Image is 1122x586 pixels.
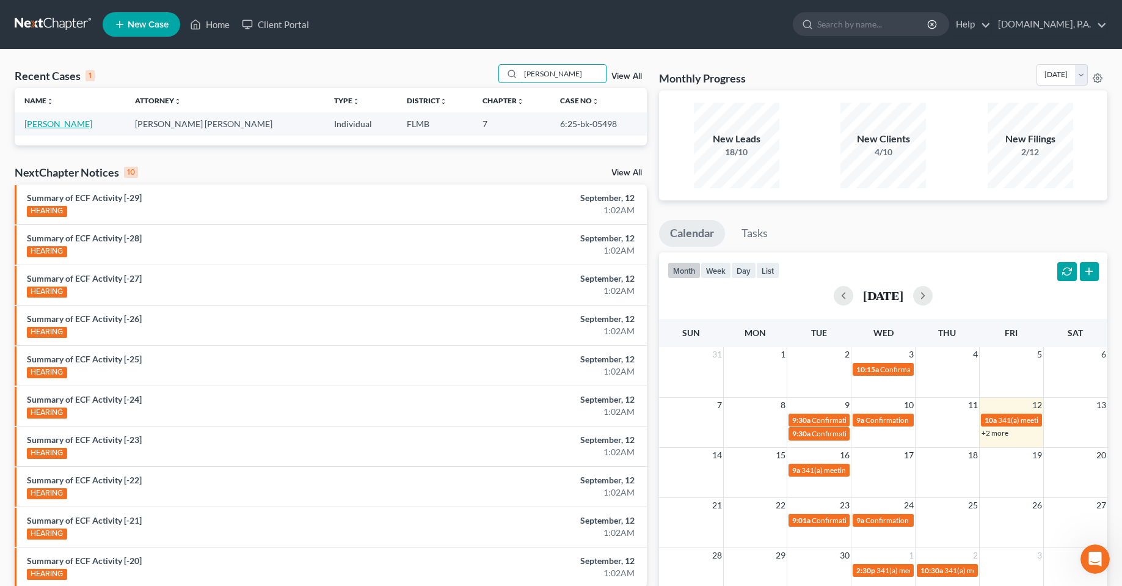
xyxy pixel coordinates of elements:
span: Confirmation hearing [865,416,934,425]
span: 5 [1036,347,1043,362]
div: September, 12 [440,474,635,486]
span: Tue [811,328,827,338]
div: HEARING [27,529,67,540]
a: Tasks [730,220,779,247]
textarea: Message… [10,375,234,395]
span: 18 [967,448,979,463]
span: 2 [843,347,851,362]
div: September, 12 [440,515,635,527]
div: You shouldn't have to resend since we fixed it so it goes out on the initial send but I will do a... [10,295,200,393]
span: Sun [682,328,700,338]
span: 341(a) meeting [944,566,993,575]
a: Typeunfold_more [334,96,360,105]
span: 28 [711,548,723,563]
div: 1:02AM [440,406,635,418]
button: Send a message… [209,395,229,415]
button: day [731,262,756,279]
a: Help [950,13,991,35]
a: Summary of ECF Activity [-22] [27,475,142,485]
span: 3 [908,347,915,362]
span: Confirmation hearing [865,516,934,525]
div: New Clients [840,132,926,146]
a: Summary of ECF Activity [-26] [27,313,142,324]
span: 9a [856,516,864,525]
div: 1:02AM [440,204,635,216]
div: I hope this is helpful for you. It's partially fixed! Yay! [54,254,225,277]
div: We then went to resend and was pre-populated in the resend box...partial fix... [54,122,225,169]
span: 12 [1031,398,1043,412]
div: 1:02AM [440,244,635,257]
span: 3 [1036,548,1043,563]
span: 17 [903,448,915,463]
span: 16 [839,448,851,463]
span: 13 [1095,398,1107,412]
a: Case Nounfold_more [560,96,599,105]
a: [PERSON_NAME] [24,119,92,129]
span: 9a [856,416,864,425]
i: unfold_more [592,98,599,105]
a: Summary of ECF Activity [-25] [27,354,142,364]
a: [DOMAIN_NAME], P.A. [992,13,1107,35]
a: [PERSON_NAME][EMAIL_ADDRESS][DOMAIN_NAME] [54,56,203,78]
div: September, 12 [440,232,635,244]
span: 8 [779,398,787,412]
div: 10 [124,167,138,178]
div: 2/12 [988,146,1073,158]
button: Gif picker [38,400,48,410]
span: 9:01a [792,516,811,525]
div: 1:02AM [440,527,635,539]
span: 10 [903,398,915,412]
span: 20 [1095,448,1107,463]
a: Districtunfold_more [407,96,447,105]
img: Profile image for Katie [35,7,54,26]
span: Fri [1005,328,1018,338]
div: September, 12 [440,192,635,204]
span: Confirmation hearing [880,365,949,374]
div: 1:02AM [440,567,635,579]
a: Attorneyunfold_more [135,96,181,105]
i: unfold_more [517,98,524,105]
span: 9 [843,398,851,412]
div: 1 [86,70,95,81]
div: You shouldn't have to resend since we fixed it so it goes out on the initial send but I will do a... [20,302,191,386]
a: Summary of ECF Activity [-28] [27,233,142,243]
span: 9:30a [792,429,811,438]
span: 9a [792,466,800,475]
span: 30 [839,548,851,563]
button: Emoji picker [19,400,29,410]
span: 19 [1031,448,1043,463]
span: New Case [128,20,169,29]
div: September, 12 [440,273,635,285]
a: Calendar [659,220,725,247]
div: 1:02AM [440,325,635,337]
div: NextChapter Notices [15,165,138,180]
div: Katie says… [10,295,235,403]
span: 341(a) meeting [801,466,850,475]
a: Chapterunfold_more [483,96,524,105]
span: Confirmation hearing [812,516,881,525]
span: 15 [774,448,787,463]
span: Sat [1068,328,1083,338]
a: Summary of ECF Activity [-29] [27,192,142,203]
span: 7 [716,398,723,412]
iframe: Intercom live chat [1080,544,1110,574]
div: 1:02AM [440,446,635,458]
a: [PERSON_NAME][EMAIL_ADDRESS][DOMAIN_NAME].....partially [54,80,203,102]
td: [PERSON_NAME] [PERSON_NAME] [125,112,324,135]
span: 2:30p [856,566,875,575]
a: Summary of ECF Activity [-20] [27,555,142,566]
div: Recent Cases [15,68,95,83]
input: Search by name... [817,13,929,35]
i: unfold_more [440,98,447,105]
div: September, 12 [440,353,635,365]
a: [PERSON_NAME][EMAIL_ADDRESS][DOMAIN_NAME] [54,224,203,246]
span: Confirmation hearing [812,416,881,425]
a: [PERSON_NAME][EMAIL_ADDRESS][DOMAIN_NAME] [54,200,203,222]
span: 341(a) meeting [876,566,925,575]
i: unfold_more [46,98,54,105]
div: HEARING [27,367,67,378]
div: New Leads [694,132,779,146]
h3: Monthly Progress [659,71,746,86]
td: FLMB [397,112,473,135]
td: Individual [324,112,397,135]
